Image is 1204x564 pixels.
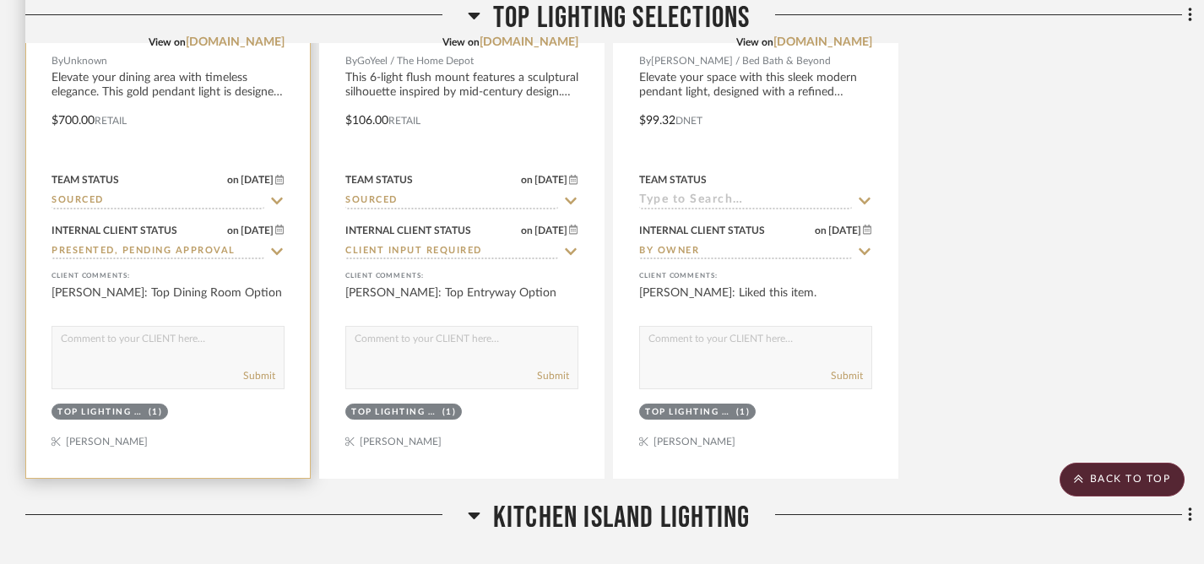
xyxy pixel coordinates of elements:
span: GoYeel / The Home Depot [357,53,474,69]
div: Team Status [52,172,119,187]
button: Submit [831,368,863,383]
span: By [52,53,63,69]
span: [DATE] [239,174,275,186]
div: Top Lighting Selections [57,406,144,419]
span: View on [442,37,480,47]
div: Top Lighting Selections [645,406,732,419]
span: on [815,225,827,236]
div: Internal Client Status [345,223,471,238]
span: on [227,225,239,236]
span: [DATE] [827,225,863,236]
div: Top Lighting Selections [351,406,438,419]
div: [PERSON_NAME]: Liked this item. [639,285,872,318]
span: on [521,175,533,185]
div: [PERSON_NAME]: Top Dining Room Option [52,285,285,318]
span: Unknown [63,53,107,69]
button: Submit [243,368,275,383]
div: [PERSON_NAME]: Top Entryway Option [345,285,578,318]
span: By [345,53,357,69]
span: [DATE] [239,225,275,236]
div: Team Status [639,172,707,187]
span: By [639,53,651,69]
input: Type to Search… [345,244,558,260]
span: View on [149,37,186,47]
div: (1) [442,406,457,419]
scroll-to-top-button: BACK TO TOP [1060,463,1185,496]
div: Team Status [345,172,413,187]
input: Type to Search… [639,244,852,260]
span: View on [736,37,773,47]
span: Kitchen Island Lighting [493,500,751,536]
span: [PERSON_NAME] / Bed Bath & Beyond [651,53,831,69]
input: Type to Search… [345,193,558,209]
input: Type to Search… [639,193,852,209]
a: [DOMAIN_NAME] [773,36,872,48]
input: Type to Search… [52,193,264,209]
button: Submit [537,368,569,383]
span: on [521,225,533,236]
a: [DOMAIN_NAME] [480,36,578,48]
a: [DOMAIN_NAME] [186,36,285,48]
div: (1) [149,406,163,419]
div: Internal Client Status [639,223,765,238]
span: [DATE] [533,174,569,186]
input: Type to Search… [52,244,264,260]
div: Internal Client Status [52,223,177,238]
span: on [227,175,239,185]
div: (1) [736,406,751,419]
span: [DATE] [533,225,569,236]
